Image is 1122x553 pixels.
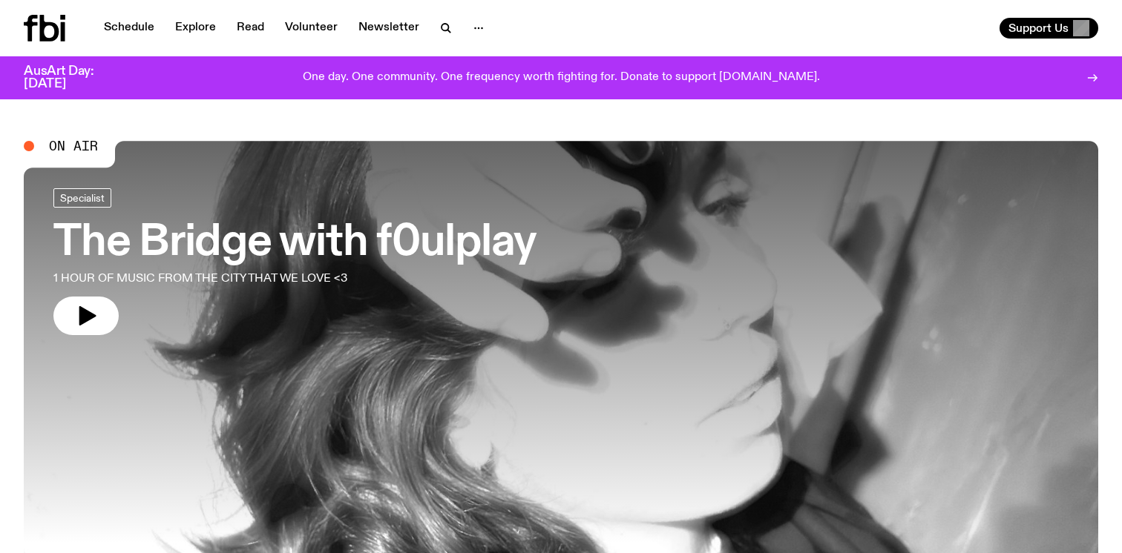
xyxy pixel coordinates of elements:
[1000,18,1098,39] button: Support Us
[24,65,119,90] h3: AusArt Day: [DATE]
[53,188,111,208] a: Specialist
[60,192,105,203] span: Specialist
[53,188,537,335] a: The Bridge with f0ulplay1 HOUR OF MUSIC FROM THE CITY THAT WE LOVE <3
[95,18,163,39] a: Schedule
[350,18,428,39] a: Newsletter
[53,222,537,264] h3: The Bridge with f0ulplay
[276,18,347,39] a: Volunteer
[166,18,225,39] a: Explore
[53,270,433,288] p: 1 HOUR OF MUSIC FROM THE CITY THAT WE LOVE <3
[228,18,273,39] a: Read
[1008,21,1069,35] span: Support Us
[303,71,820,85] p: One day. One community. One frequency worth fighting for. Donate to support [DOMAIN_NAME].
[49,139,98,153] span: On Air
